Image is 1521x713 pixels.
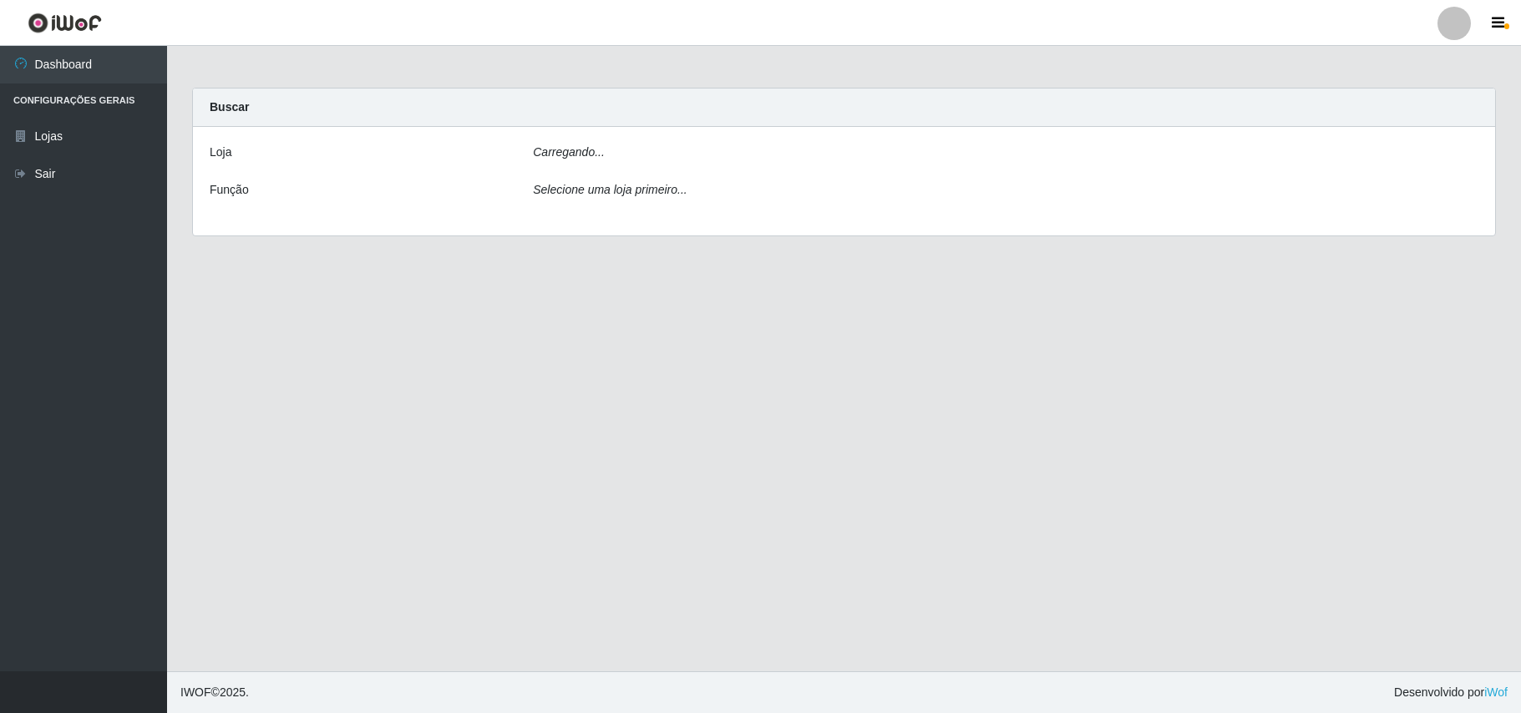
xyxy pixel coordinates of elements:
label: Loja [210,144,231,161]
label: Função [210,181,249,199]
span: © 2025 . [180,684,249,701]
strong: Buscar [210,100,249,114]
span: Desenvolvido por [1394,684,1508,701]
i: Carregando... [533,145,605,159]
span: IWOF [180,685,211,699]
img: CoreUI Logo [28,13,102,33]
a: iWof [1484,685,1508,699]
i: Selecione uma loja primeiro... [533,183,687,196]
